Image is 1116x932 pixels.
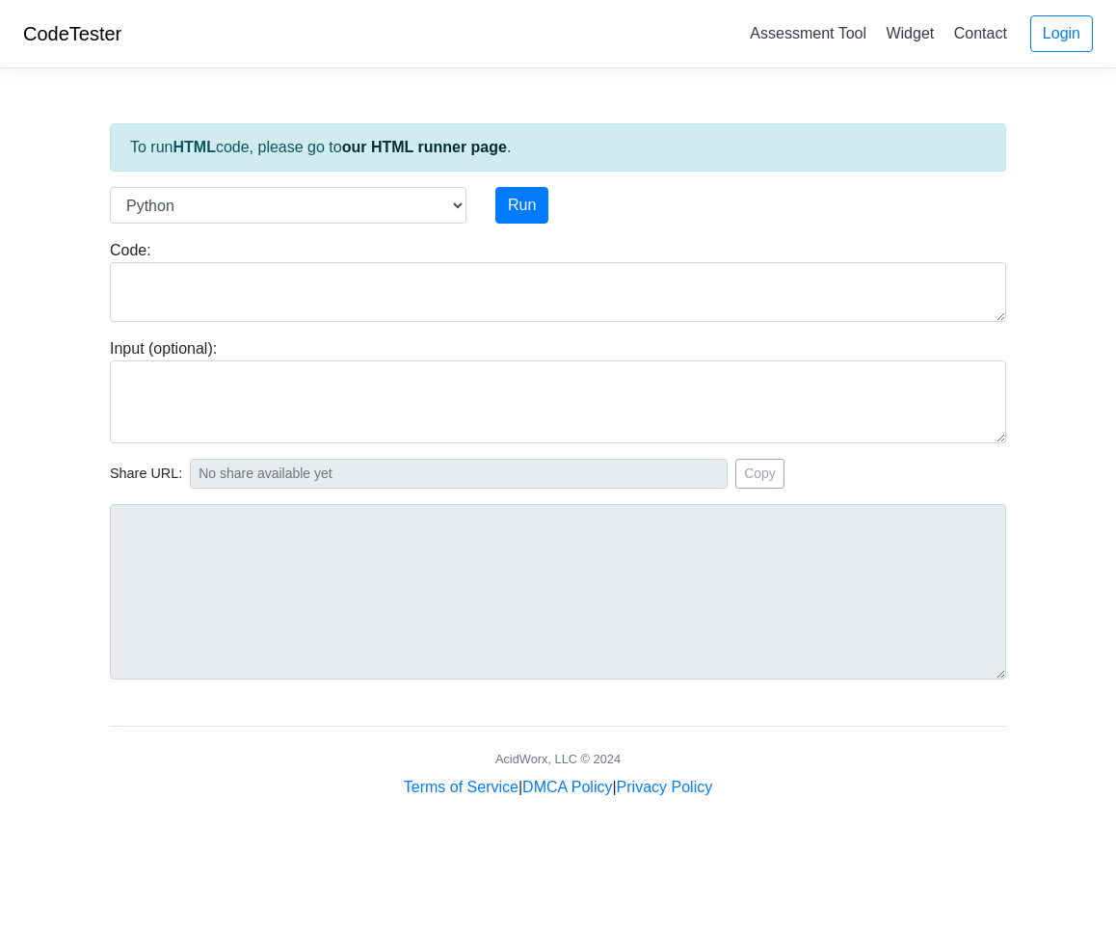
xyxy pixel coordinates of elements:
[946,17,1015,49] a: Contact
[1030,15,1093,52] a: Login
[190,459,728,489] input: No share available yet
[342,139,507,155] a: our HTML runner page
[495,187,548,224] button: Run
[495,750,621,768] div: AcidWorx, LLC © 2024
[404,776,712,799] div: | |
[23,23,121,44] a: CodeTester
[404,779,518,795] a: Terms of Service
[742,17,874,49] a: Assessment Tool
[95,239,1021,322] div: Code:
[110,123,1006,172] div: To run code, please go to .
[522,779,612,795] a: DMCA Policy
[173,139,215,155] strong: HTML
[617,779,713,795] a: Privacy Policy
[878,17,942,49] a: Widget
[110,464,182,485] span: Share URL:
[95,337,1021,443] div: Input (optional):
[735,459,784,489] button: Copy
